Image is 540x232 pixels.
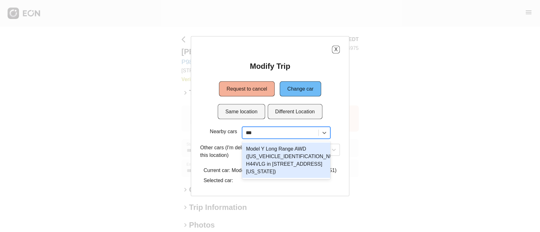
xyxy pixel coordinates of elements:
p: Selected car: [203,176,336,184]
button: Request to cancel [219,81,275,96]
p: Current car: Model Y Long Range AWD (P98VLG in 10451) [203,166,336,174]
button: Different Location [268,104,322,119]
div: Model Y Long Range AWD ([US_VEHICLE_IDENTIFICATION_NUMBER] H44VLG in [STREET_ADDRESS][US_STATE]) [242,142,330,178]
h2: Modify Trip [250,61,290,71]
button: Same location [218,104,265,119]
button: X [332,45,340,53]
button: Change car [280,81,321,96]
p: Nearby cars [210,128,237,135]
p: Other cars (I'm delivering to this location) [200,144,267,159]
